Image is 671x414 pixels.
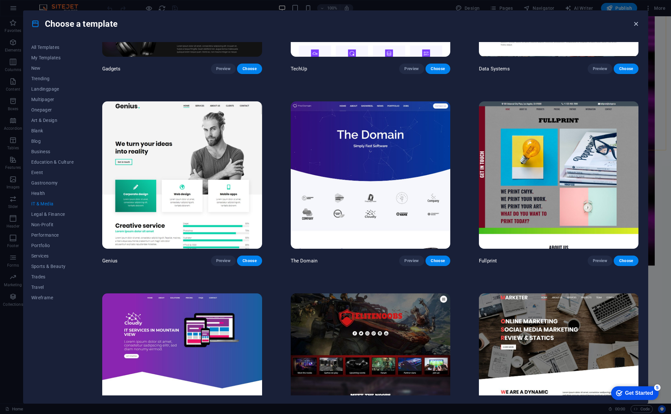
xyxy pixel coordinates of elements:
[619,258,633,263] span: Choose
[242,66,257,71] span: Choose
[399,64,424,74] button: Preview
[404,66,419,71] span: Preview
[216,258,231,263] span: Preview
[31,191,74,196] span: Health
[180,278,460,286] p: ,
[211,256,236,266] button: Preview
[102,101,262,249] img: Genius
[218,278,241,286] span: Tech City
[31,212,74,217] span: Legal & Finance
[242,258,257,263] span: Choose
[31,201,74,206] span: IT & Media
[31,295,74,300] span: Wireframe
[211,64,236,74] button: Preview
[291,66,307,72] p: TechUp
[31,128,74,133] span: Blank
[31,251,74,261] button: Services
[48,1,55,8] div: 5
[31,157,74,167] button: Education & Culture
[31,139,74,144] span: Blog
[237,64,262,74] button: Choose
[31,86,74,92] span: Landingpage
[5,3,53,17] div: Get Started 5 items remaining, 0% complete
[31,45,74,50] span: All Templates
[31,178,74,188] button: Gastronomy
[31,42,74,52] button: All Templates
[180,278,217,286] span: 123 Tech Valley
[31,73,74,84] button: Trending
[614,256,638,266] button: Choose
[404,258,419,263] span: Preview
[31,146,74,157] button: Business
[31,222,74,227] span: Non-Profit
[31,149,74,154] span: Business
[242,278,257,286] span: 12345
[31,282,74,292] button: Travel
[182,303,266,310] a: [EMAIL_ADDRESS][DOMAIN_NAME]
[479,258,497,264] p: Fullprint
[31,292,74,303] button: Wireframe
[31,55,74,60] span: My Templates
[31,188,74,199] button: Health
[31,126,74,136] button: Blank
[31,167,74,178] button: Event
[31,76,74,81] span: Trending
[237,256,262,266] button: Choose
[431,258,445,263] span: Choose
[31,243,74,248] span: Portfolio
[31,136,74,146] button: Blog
[399,256,424,266] button: Preview
[31,240,74,251] button: Portfolio
[31,63,74,73] button: New
[31,285,74,290] span: Travel
[31,107,74,112] span: Onepager
[588,64,612,74] button: Preview
[426,256,450,266] button: Choose
[31,52,74,63] button: My Templates
[291,258,317,264] p: The Domain
[291,101,450,249] img: The Domain
[31,19,118,29] h4: Choose a template
[31,66,74,71] span: New
[180,291,215,299] span: (555) 012-3456
[31,209,74,219] button: Legal & Finance
[19,7,47,13] div: Get Started
[31,230,74,240] button: Performance
[102,258,118,264] p: Genius
[31,199,74,209] button: IT & Media
[479,66,510,72] p: Data Systems
[31,118,74,123] span: Art & Design
[31,94,74,105] button: Multipager
[31,105,74,115] button: Onepager
[31,115,74,126] button: Art & Design
[619,66,633,71] span: Choose
[426,64,450,74] button: Choose
[31,97,74,102] span: Multipager
[31,84,74,94] button: Landingpage
[31,272,74,282] button: Trades
[216,66,231,71] span: Preview
[31,232,74,238] span: Performance
[31,274,74,279] span: Trades
[479,101,638,249] img: Fullprint
[31,170,74,175] span: Event
[614,64,638,74] button: Choose
[31,159,74,165] span: Education & Culture
[31,219,74,230] button: Non-Profit
[31,264,74,269] span: Sports & Beauty
[593,258,607,263] span: Preview
[102,66,120,72] p: Gadgets
[593,66,607,71] span: Preview
[588,256,612,266] button: Preview
[31,261,74,272] button: Sports & Beauty
[431,66,445,71] span: Choose
[31,180,74,185] span: Gastronomy
[31,253,74,259] span: Services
